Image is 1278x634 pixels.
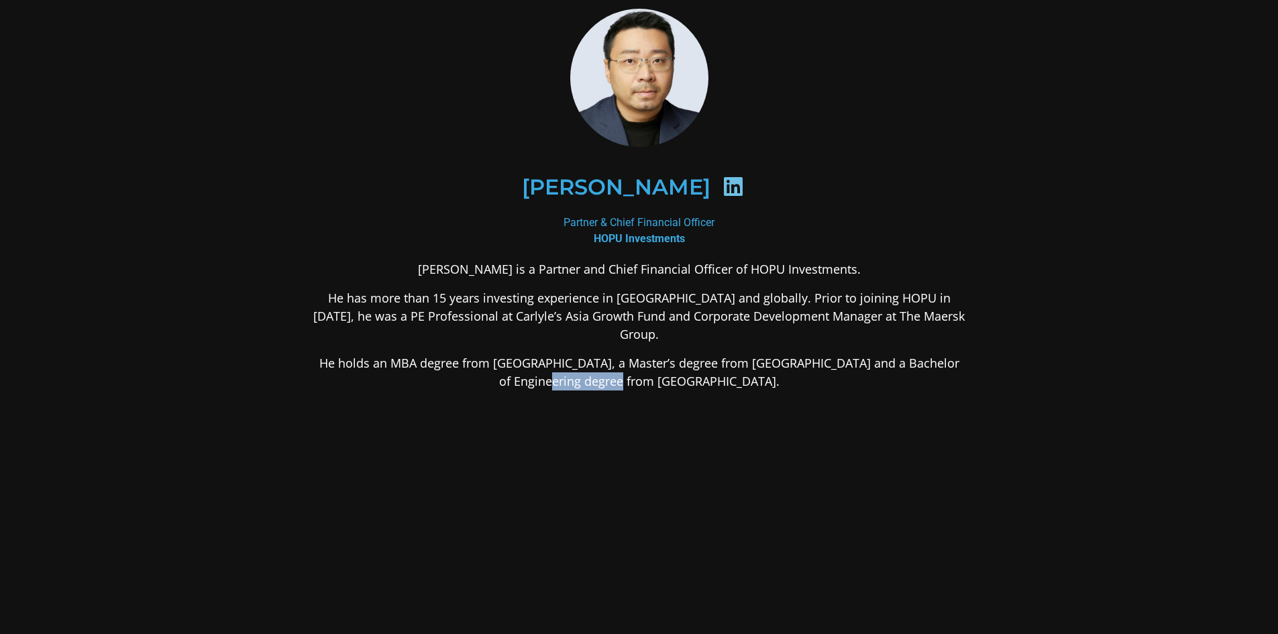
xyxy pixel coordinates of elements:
p: He holds an MBA degree from [GEOGRAPHIC_DATA], a Master’s degree from [GEOGRAPHIC_DATA] and a Bac... [313,354,965,390]
h2: [PERSON_NAME] [522,176,710,198]
p: He has more than 15 years investing experience in [GEOGRAPHIC_DATA] and globally. Prior to joinin... [313,289,965,344]
b: HOPU Investments [594,232,685,245]
div: Partner & Chief Financial Officer [313,215,965,247]
p: [PERSON_NAME] is a Partner and Chief Financial Officer of HOPU Investments. [313,260,965,278]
